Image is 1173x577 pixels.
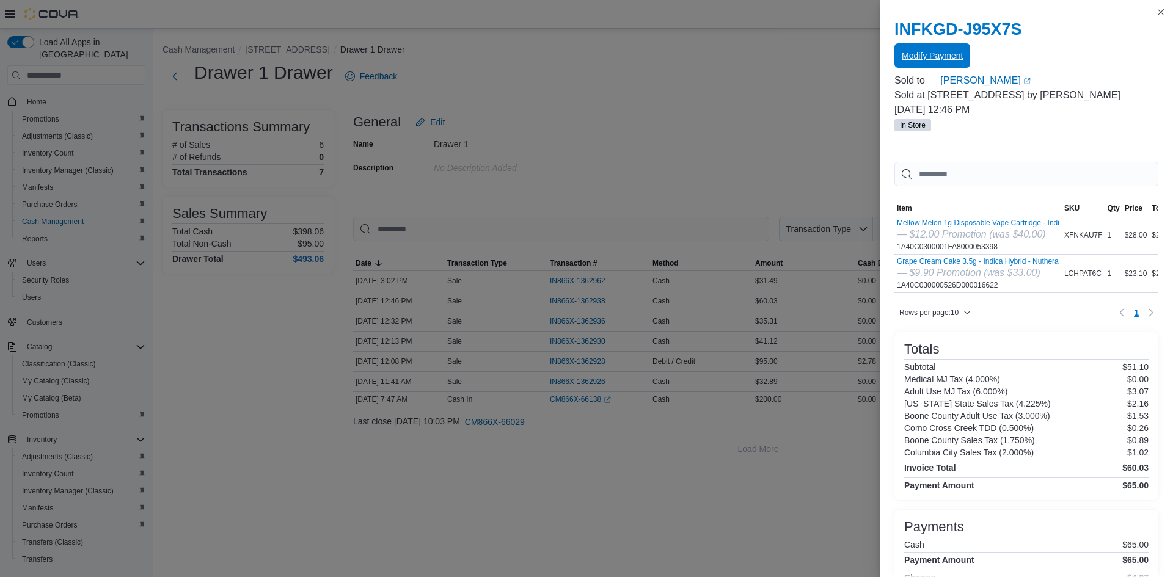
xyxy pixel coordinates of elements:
h4: Payment Amount [904,555,974,565]
div: — $9.90 Promotion (was $33.00) [897,266,1059,280]
p: Sold at [STREET_ADDRESS] by [PERSON_NAME] [894,88,1158,103]
h4: $60.03 [1122,463,1149,473]
h6: Columbia City Sales Tax (2.000%) [904,448,1034,457]
div: $23.10 [1122,266,1150,281]
input: This is a search bar. As you type, the results lower in the page will automatically filter. [894,162,1158,186]
span: In Store [900,120,926,131]
h6: Boone County Sales Tax (1.750%) [904,435,1035,445]
button: Page 1 of 1 [1129,303,1144,322]
p: $2.16 [1127,399,1149,408]
p: $3.07 [1127,386,1149,396]
button: Next page [1144,305,1158,320]
button: Item [894,201,1062,216]
button: Price [1122,201,1150,216]
span: Price [1125,203,1142,213]
span: Rows per page : 10 [899,308,959,318]
p: $0.00 [1127,374,1149,384]
h4: $65.00 [1122,481,1149,490]
ul: Pagination for table: MemoryTable from EuiInMemoryTable [1129,303,1144,322]
h6: [US_STATE] State Sales Tax (4.225%) [904,399,1051,408]
h3: Payments [904,520,964,534]
svg: External link [1023,78,1031,85]
div: 1A40C030000526D000016622 [897,257,1059,290]
span: Qty [1108,203,1120,213]
p: $51.10 [1122,362,1149,372]
button: Qty [1105,201,1122,216]
button: Mellow Melon 1g Disposable Vape Cartridge - Indi [897,219,1059,227]
h6: Adult Use MJ Tax (6.000%) [904,386,1007,396]
h6: Boone County Adult Use Tax (3.000%) [904,411,1050,421]
h6: Subtotal [904,362,935,372]
h4: $65.00 [1122,555,1149,565]
nav: Pagination for table: MemoryTable from EuiInMemoryTable [1114,303,1158,322]
span: SKU [1064,203,1080,213]
div: Sold to [894,73,938,88]
button: Rows per page:10 [894,305,976,320]
p: $0.26 [1127,423,1149,433]
button: Previous page [1114,305,1129,320]
h2: INFKGD-J95X7S [894,20,1158,39]
button: SKU [1062,201,1105,216]
span: In Store [894,119,931,131]
button: Modify Payment [894,43,970,68]
div: 1 [1105,228,1122,242]
div: 1A40C0300001FA8000053398 [897,219,1059,252]
h6: Medical MJ Tax (4.000%) [904,374,1000,384]
p: $0.89 [1127,435,1149,445]
div: 1 [1105,266,1122,281]
div: — $12.00 Promotion (was $40.00) [897,227,1059,242]
h6: Cash [904,540,924,550]
h4: Invoice Total [904,463,956,473]
span: Item [897,203,912,213]
h3: Totals [904,342,939,357]
p: [DATE] 12:46 PM [894,103,1158,117]
span: LCHPAT6C [1064,269,1102,278]
h6: Como Cross Creek TDD (0.500%) [904,423,1034,433]
span: XFNKAU7F [1064,230,1103,240]
p: $1.53 [1127,411,1149,421]
span: Modify Payment [902,49,963,62]
h4: Payment Amount [904,481,974,490]
div: $28.00 [1122,228,1150,242]
button: Close this dialog [1153,5,1168,20]
a: [PERSON_NAME]External link [940,73,1158,88]
span: Total [1152,203,1169,213]
span: 1 [1134,307,1139,319]
button: Grape Cream Cake 3.5g - Indica Hybrid - Nuthera [897,257,1059,266]
p: $1.02 [1127,448,1149,457]
p: $65.00 [1122,540,1149,550]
